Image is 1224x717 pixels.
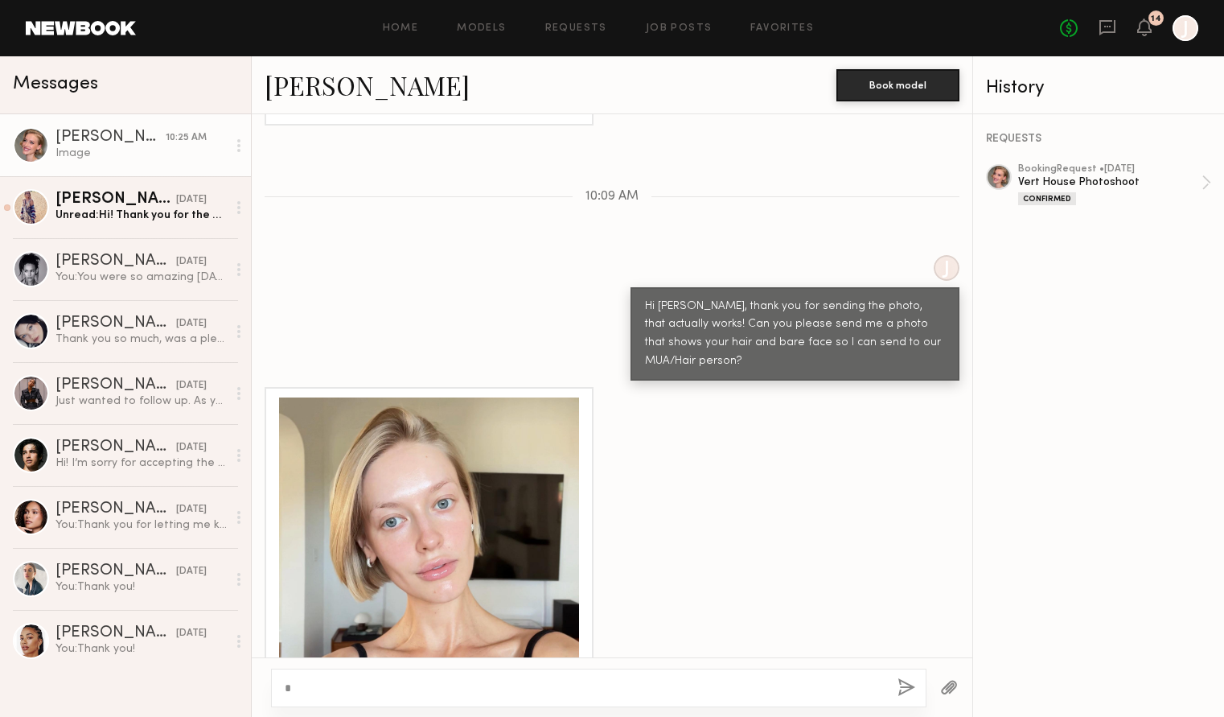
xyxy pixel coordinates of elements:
div: [PERSON_NAME] [55,315,176,332]
div: [PERSON_NAME] [55,377,176,394]
a: [PERSON_NAME] [265,68,470,102]
div: REQUESTS [986,134,1211,145]
div: You: Thank you! [55,579,227,595]
div: Unread: Hi! Thank you for the option request. Is it possible to share more details of the job? [55,208,227,223]
div: Confirmed [1018,192,1076,205]
div: Just wanted to follow up. As you know - I’ve been unlisted from Newbook due to trying to hand thi... [55,394,227,409]
button: Book model [836,69,959,101]
div: Hi [PERSON_NAME], thank you for sending the photo, that actually works! Can you please send me a ... [645,298,945,372]
div: [DATE] [176,626,207,641]
a: J [1173,15,1198,41]
span: 10:09 AM [585,190,639,204]
div: [PERSON_NAME] [55,253,176,270]
a: bookingRequest •[DATE]Vert House PhotoshootConfirmed [1018,164,1211,205]
div: You: You were so amazing [DATE]! I can’t wait to see the final images! Thank you so much and hope... [55,270,227,285]
div: You: Thank you for letting me know! [55,517,227,533]
div: [PERSON_NAME] [55,563,176,579]
a: Favorites [750,23,814,34]
a: Requests [545,23,607,34]
a: Book model [836,77,959,91]
div: Vert House Photoshoot [1018,175,1201,190]
a: Job Posts [646,23,713,34]
div: 14 [1151,14,1161,23]
div: 10:25 AM [166,130,207,146]
div: History [986,79,1211,97]
a: Models [457,23,506,34]
div: Thank you so much, was a pleasure working together [55,332,227,347]
div: [DATE] [176,502,207,517]
div: [PERSON_NAME] [55,192,176,208]
div: [DATE] [176,316,207,332]
div: Image [55,146,227,161]
span: Messages [13,75,98,93]
div: [DATE] [176,254,207,270]
div: [PERSON_NAME] [55,501,176,517]
div: [PERSON_NAME] [55,439,176,455]
div: [DATE] [176,440,207,455]
div: [PERSON_NAME] [55,130,166,146]
div: Hi! I’m sorry for accepting the request and then having to backtrack but accepting this booking w... [55,455,227,471]
div: booking Request • [DATE] [1018,164,1201,175]
div: [DATE] [176,378,207,394]
a: Home [383,23,419,34]
div: [DATE] [176,192,207,208]
div: You: Thank you! [55,641,227,657]
div: [DATE] [176,564,207,579]
div: [PERSON_NAME] [55,625,176,641]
